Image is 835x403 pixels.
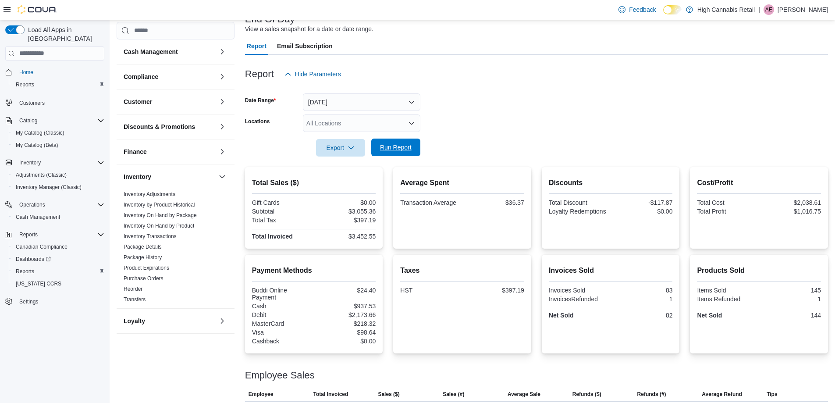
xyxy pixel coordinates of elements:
button: Reports [16,229,41,240]
button: Reports [9,265,108,278]
a: Purchase Orders [124,275,163,282]
div: 1 [761,296,821,303]
span: Cash Management [12,212,104,222]
button: Open list of options [408,120,415,127]
button: Adjustments (Classic) [9,169,108,181]
span: Inventory by Product Historical [124,201,195,208]
div: Inventory [117,189,235,308]
span: Customers [16,97,104,108]
button: OCM [124,342,215,350]
button: Inventory [124,172,215,181]
div: $397.19 [316,217,376,224]
span: Reports [12,79,104,90]
h3: Inventory [124,172,151,181]
span: [US_STATE] CCRS [16,280,61,287]
div: HST [400,287,460,294]
span: Reports [12,266,104,277]
h2: Payment Methods [252,265,376,276]
div: -$117.87 [612,199,672,206]
div: Items Refunded [697,296,757,303]
span: Export [321,139,360,157]
span: Inventory [19,159,41,166]
div: 144 [761,312,821,319]
a: Inventory Adjustments [124,191,175,197]
a: Dashboards [12,254,54,264]
button: Customers [2,96,108,109]
button: Finance [124,147,215,156]
h2: Average Spent [400,178,524,188]
button: Catalog [16,115,41,126]
h3: Compliance [124,72,158,81]
h2: Taxes [400,265,524,276]
div: Loyalty Redemptions [549,208,609,215]
button: Inventory [217,171,227,182]
span: Inventory On Hand by Product [124,222,194,229]
div: $397.19 [464,287,524,294]
h2: Total Sales ($) [252,178,376,188]
h2: Invoices Sold [549,265,673,276]
a: Reports [12,266,38,277]
a: My Catalog (Classic) [12,128,68,138]
span: Average Sale [508,391,540,398]
p: | [758,4,760,15]
button: Customer [124,97,215,106]
button: Discounts & Promotions [217,121,227,132]
label: Date Range [245,97,276,104]
h3: Cash Management [124,47,178,56]
div: $2,038.61 [761,199,821,206]
div: $218.32 [316,320,376,327]
a: Inventory On Hand by Product [124,223,194,229]
div: View a sales snapshot for a date or date range. [245,25,373,34]
button: Reports [2,228,108,241]
button: Operations [16,200,49,210]
strong: Net Sold [549,312,574,319]
h2: Products Sold [697,265,821,276]
button: Cash Management [9,211,108,223]
div: 83 [612,287,672,294]
span: Refunds (#) [637,391,666,398]
span: Operations [16,200,104,210]
button: Finance [217,146,227,157]
a: Feedback [615,1,659,18]
span: Transfers [124,296,146,303]
span: Sales (#) [443,391,464,398]
button: My Catalog (Beta) [9,139,108,151]
span: Report [247,37,266,55]
button: Catalog [2,114,108,127]
div: Amaris Edwards [764,4,774,15]
span: Hide Parameters [295,70,341,78]
div: $937.53 [316,303,376,310]
h3: Customer [124,97,152,106]
button: Loyalty [217,316,227,326]
div: $0.00 [316,338,376,345]
strong: Net Sold [697,312,722,319]
div: Buddi Online Payment [252,287,312,301]
div: Items Sold [697,287,757,294]
button: OCM [217,341,227,351]
span: My Catalog (Classic) [16,129,64,136]
button: Customer [217,96,227,107]
h2: Discounts [549,178,673,188]
button: Cash Management [217,46,227,57]
span: Inventory Adjustments [124,191,175,198]
span: Run Report [380,143,412,152]
button: Canadian Compliance [9,241,108,253]
span: Canadian Compliance [16,243,68,250]
button: Discounts & Promotions [124,122,215,131]
span: Sales ($) [378,391,399,398]
span: Refunds ($) [572,391,601,398]
div: 145 [761,287,821,294]
div: Total Profit [697,208,757,215]
div: Subtotal [252,208,312,215]
input: Dark Mode [663,5,682,14]
span: My Catalog (Beta) [16,142,58,149]
nav: Complex example [5,62,104,331]
button: Inventory [16,157,44,168]
a: Cash Management [12,212,64,222]
span: Dark Mode [663,14,664,15]
h3: Discounts & Promotions [124,122,195,131]
button: Inventory Manager (Classic) [9,181,108,193]
p: [PERSON_NAME] [778,4,828,15]
span: My Catalog (Classic) [12,128,104,138]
